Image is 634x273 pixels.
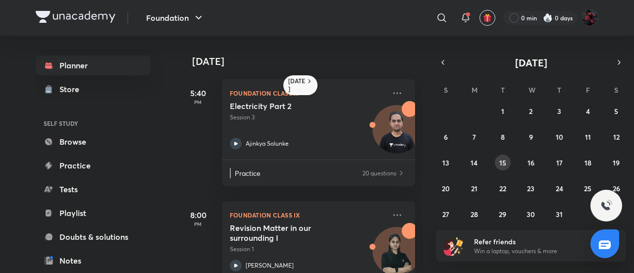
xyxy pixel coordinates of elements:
[178,87,218,99] h5: 5:40
[556,210,563,219] abbr: July 31, 2025
[472,85,477,95] abbr: Monday
[246,261,294,270] p: [PERSON_NAME]
[551,129,567,145] button: July 10, 2025
[178,209,218,221] h5: 8:00
[363,168,396,178] p: 20 questions
[444,85,448,95] abbr: Sunday
[471,210,478,219] abbr: July 28, 2025
[36,115,151,132] h6: SELF STUDY
[466,155,482,170] button: July 14, 2025
[230,245,385,254] p: Session 1
[444,236,464,256] img: referral
[556,158,563,167] abbr: July 17, 2025
[551,180,567,196] button: July 24, 2025
[246,139,289,148] p: Ajinkya Solunke
[613,132,620,142] abbr: July 12, 2025
[36,11,115,23] img: Company Logo
[527,210,535,219] abbr: July 30, 2025
[230,101,353,111] h5: Electricity Part 2
[551,103,567,119] button: July 3, 2025
[473,132,476,142] abbr: July 7, 2025
[556,132,563,142] abbr: July 10, 2025
[580,155,596,170] button: July 18, 2025
[523,155,539,170] button: July 16, 2025
[499,158,506,167] abbr: July 15, 2025
[178,221,218,227] p: PM
[36,203,151,223] a: Playlist
[556,184,563,193] abbr: July 24, 2025
[474,247,596,256] p: Win a laptop, vouchers & more
[373,110,421,158] img: Avatar
[499,210,506,219] abbr: July 29, 2025
[501,107,504,116] abbr: July 1, 2025
[580,129,596,145] button: July 11, 2025
[580,180,596,196] button: July 25, 2025
[466,129,482,145] button: July 7, 2025
[600,200,612,212] img: ttu
[230,209,385,221] p: Foundation Class IX
[543,13,553,23] img: streak
[501,85,505,95] abbr: Tuesday
[495,129,511,145] button: July 8, 2025
[479,10,495,26] button: avatar
[438,206,454,222] button: July 27, 2025
[230,87,385,99] p: Foundation Class X
[585,132,591,142] abbr: July 11, 2025
[613,158,620,167] abbr: July 19, 2025
[614,107,618,116] abbr: July 5, 2025
[551,206,567,222] button: July 31, 2025
[528,158,534,167] abbr: July 16, 2025
[178,99,218,105] p: PM
[288,77,306,93] h6: [DATE]
[515,56,547,69] span: [DATE]
[471,158,477,167] abbr: July 14, 2025
[523,180,539,196] button: July 23, 2025
[495,155,511,170] button: July 15, 2025
[483,13,492,22] img: avatar
[36,227,151,247] a: Doubts & solutions
[438,180,454,196] button: July 20, 2025
[450,55,612,69] button: [DATE]
[36,179,151,199] a: Tests
[36,156,151,175] a: Practice
[586,107,590,116] abbr: July 4, 2025
[495,180,511,196] button: July 22, 2025
[613,184,620,193] abbr: July 26, 2025
[442,158,449,167] abbr: July 13, 2025
[528,85,535,95] abbr: Wednesday
[527,184,534,193] abbr: July 23, 2025
[36,11,115,25] a: Company Logo
[557,85,561,95] abbr: Thursday
[523,206,539,222] button: July 30, 2025
[36,55,151,75] a: Planner
[36,132,151,152] a: Browse
[551,155,567,170] button: July 17, 2025
[192,55,425,67] h4: [DATE]
[523,129,539,145] button: July 9, 2025
[474,236,596,247] h6: Refer friends
[608,180,624,196] button: July 26, 2025
[614,85,618,95] abbr: Saturday
[442,184,450,193] abbr: July 20, 2025
[523,103,539,119] button: July 2, 2025
[529,107,532,116] abbr: July 2, 2025
[608,103,624,119] button: July 5, 2025
[495,103,511,119] button: July 1, 2025
[471,184,477,193] abbr: July 21, 2025
[36,79,151,99] a: Store
[529,132,533,142] abbr: July 9, 2025
[230,113,385,122] p: Session 3
[140,8,211,28] button: Foundation
[608,155,624,170] button: July 19, 2025
[557,107,561,116] abbr: July 3, 2025
[235,168,362,178] p: Practice
[466,206,482,222] button: July 28, 2025
[36,251,151,271] a: Notes
[59,83,85,95] div: Store
[444,132,448,142] abbr: July 6, 2025
[438,155,454,170] button: July 13, 2025
[586,85,590,95] abbr: Friday
[438,129,454,145] button: July 6, 2025
[442,210,449,219] abbr: July 27, 2025
[608,129,624,145] button: July 12, 2025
